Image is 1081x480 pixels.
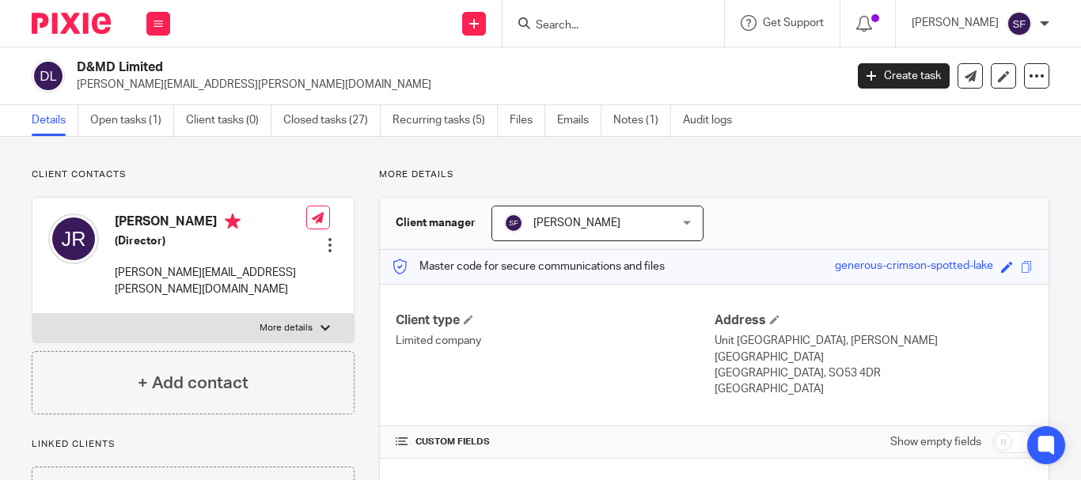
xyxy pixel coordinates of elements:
[715,333,1033,365] p: Unit [GEOGRAPHIC_DATA], [PERSON_NAME][GEOGRAPHIC_DATA]
[393,105,498,136] a: Recurring tasks (5)
[504,214,523,232] img: svg%3E
[138,371,248,395] h4: + Add contact
[396,215,476,231] h3: Client manager
[715,365,1033,381] p: [GEOGRAPHIC_DATA], SO53 4DR
[858,63,950,89] a: Create task
[396,312,714,329] h4: Client type
[890,434,981,450] label: Show empty fields
[763,17,824,28] span: Get Support
[379,168,1049,181] p: More details
[186,105,271,136] a: Client tasks (0)
[534,19,677,33] input: Search
[90,105,174,136] a: Open tasks (1)
[613,105,671,136] a: Notes (1)
[396,436,714,448] h4: CUSTOM FIELDS
[1007,11,1032,36] img: svg%3E
[912,15,999,31] p: [PERSON_NAME]
[392,259,665,274] p: Master code for secure communications and files
[115,233,306,249] h5: (Director)
[77,59,683,76] h2: D&MD Limited
[533,217,620,229] span: [PERSON_NAME]
[115,214,306,233] h4: [PERSON_NAME]
[32,438,355,451] p: Linked clients
[225,214,241,229] i: Primary
[32,168,355,181] p: Client contacts
[32,13,111,34] img: Pixie
[32,59,65,93] img: svg%3E
[715,312,1033,329] h4: Address
[683,105,744,136] a: Audit logs
[283,105,381,136] a: Closed tasks (27)
[510,105,545,136] a: Files
[32,105,78,136] a: Details
[115,265,306,297] p: [PERSON_NAME][EMAIL_ADDRESS][PERSON_NAME][DOMAIN_NAME]
[48,214,99,264] img: svg%3E
[557,105,601,136] a: Emails
[715,381,1033,397] p: [GEOGRAPHIC_DATA]
[835,258,993,276] div: generous-crimson-spotted-lake
[396,333,714,349] p: Limited company
[260,322,313,334] p: More details
[77,77,834,93] p: [PERSON_NAME][EMAIL_ADDRESS][PERSON_NAME][DOMAIN_NAME]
